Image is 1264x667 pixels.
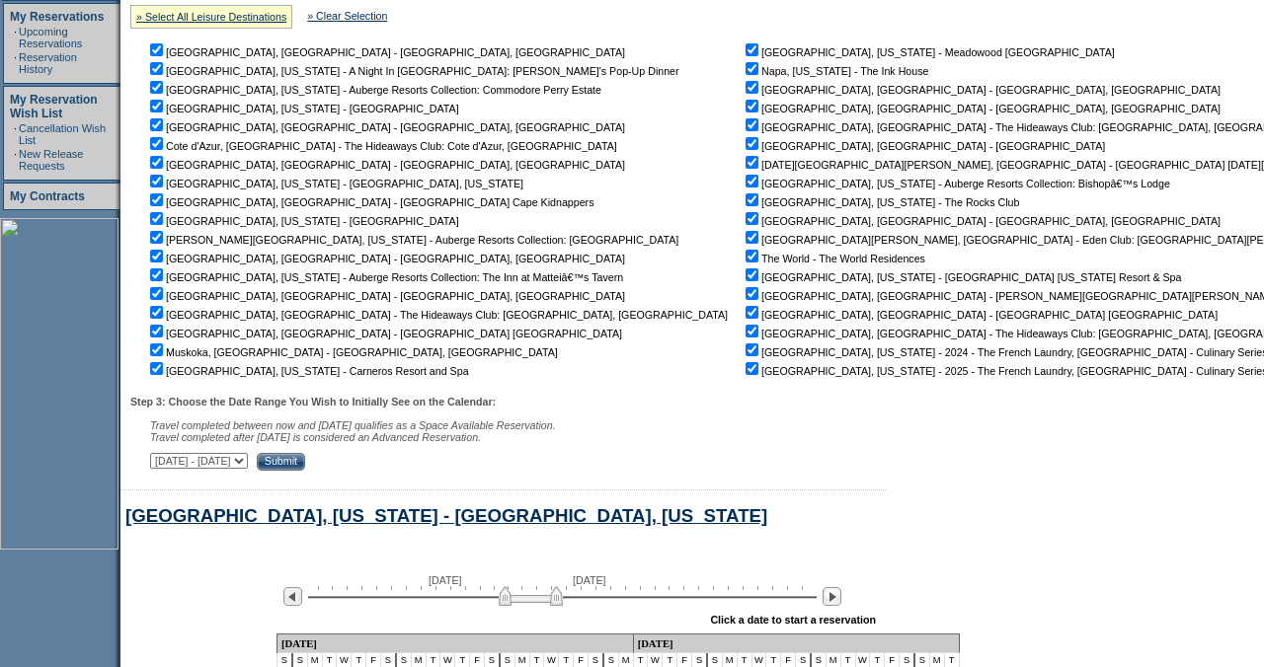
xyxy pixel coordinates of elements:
[14,148,17,172] td: ·
[14,51,17,75] td: ·
[10,93,98,120] a: My Reservation Wish List
[19,148,83,172] a: New Release Requests
[257,453,305,471] input: Submit
[742,65,928,77] nobr: Napa, [US_STATE] - The Ink House
[19,26,82,49] a: Upcoming Reservations
[742,309,1218,321] nobr: [GEOGRAPHIC_DATA], [GEOGRAPHIC_DATA] - [GEOGRAPHIC_DATA] [GEOGRAPHIC_DATA]
[710,614,876,626] div: Click a date to start a reservation
[146,46,625,58] nobr: [GEOGRAPHIC_DATA], [GEOGRAPHIC_DATA] - [GEOGRAPHIC_DATA], [GEOGRAPHIC_DATA]
[146,309,728,321] nobr: [GEOGRAPHIC_DATA], [GEOGRAPHIC_DATA] - The Hideaways Club: [GEOGRAPHIC_DATA], [GEOGRAPHIC_DATA]
[146,253,625,264] nobr: [GEOGRAPHIC_DATA], [GEOGRAPHIC_DATA] - [GEOGRAPHIC_DATA], [GEOGRAPHIC_DATA]
[14,26,17,49] td: ·
[742,178,1170,189] nobr: [GEOGRAPHIC_DATA], [US_STATE] - Auberge Resorts Collection: Bishopâ€™s Lodge
[150,431,481,443] nobr: Travel completed after [DATE] is considered an Advanced Reservation.
[429,574,462,586] span: [DATE]
[742,215,1221,227] nobr: [GEOGRAPHIC_DATA], [GEOGRAPHIC_DATA] - [GEOGRAPHIC_DATA], [GEOGRAPHIC_DATA]
[146,84,601,96] nobr: [GEOGRAPHIC_DATA], [US_STATE] - Auberge Resorts Collection: Commodore Perry Estate
[150,419,556,431] span: Travel completed between now and [DATE] qualifies as a Space Available Reservation.
[742,46,1115,58] nobr: [GEOGRAPHIC_DATA], [US_STATE] - Meadowood [GEOGRAPHIC_DATA]
[19,122,106,146] a: Cancellation Wish List
[742,103,1221,114] nobr: [GEOGRAPHIC_DATA], [GEOGRAPHIC_DATA] - [GEOGRAPHIC_DATA], [GEOGRAPHIC_DATA]
[10,189,85,203] a: My Contracts
[136,11,286,23] a: » Select All Leisure Destinations
[573,574,606,586] span: [DATE]
[146,140,617,152] nobr: Cote d'Azur, [GEOGRAPHIC_DATA] - The Hideaways Club: Cote d'Azur, [GEOGRAPHIC_DATA]
[146,271,623,283] nobr: [GEOGRAPHIC_DATA], [US_STATE] - Auberge Resorts Collection: The Inn at Matteiâ€™s Tavern
[146,365,469,377] nobr: [GEOGRAPHIC_DATA], [US_STATE] - Carneros Resort and Spa
[823,587,841,606] img: Next
[14,122,17,146] td: ·
[634,633,960,653] td: [DATE]
[277,633,634,653] td: [DATE]
[742,84,1221,96] nobr: [GEOGRAPHIC_DATA], [GEOGRAPHIC_DATA] - [GEOGRAPHIC_DATA], [GEOGRAPHIC_DATA]
[146,196,593,208] nobr: [GEOGRAPHIC_DATA], [GEOGRAPHIC_DATA] - [GEOGRAPHIC_DATA] Cape Kidnappers
[146,121,625,133] nobr: [GEOGRAPHIC_DATA], [GEOGRAPHIC_DATA] - [GEOGRAPHIC_DATA], [GEOGRAPHIC_DATA]
[146,346,558,358] nobr: Muskoka, [GEOGRAPHIC_DATA] - [GEOGRAPHIC_DATA], [GEOGRAPHIC_DATA]
[10,10,104,24] a: My Reservations
[146,103,459,114] nobr: [GEOGRAPHIC_DATA], [US_STATE] - [GEOGRAPHIC_DATA]
[146,178,523,189] nobr: [GEOGRAPHIC_DATA], [US_STATE] - [GEOGRAPHIC_DATA], [US_STATE]
[146,234,678,246] nobr: [PERSON_NAME][GEOGRAPHIC_DATA], [US_STATE] - Auberge Resorts Collection: [GEOGRAPHIC_DATA]
[125,505,767,526] a: [GEOGRAPHIC_DATA], [US_STATE] - [GEOGRAPHIC_DATA], [US_STATE]
[742,271,1181,283] nobr: [GEOGRAPHIC_DATA], [US_STATE] - [GEOGRAPHIC_DATA] [US_STATE] Resort & Spa
[146,328,622,339] nobr: [GEOGRAPHIC_DATA], [GEOGRAPHIC_DATA] - [GEOGRAPHIC_DATA] [GEOGRAPHIC_DATA]
[146,215,459,227] nobr: [GEOGRAPHIC_DATA], [US_STATE] - [GEOGRAPHIC_DATA]
[146,65,679,77] nobr: [GEOGRAPHIC_DATA], [US_STATE] - A Night In [GEOGRAPHIC_DATA]: [PERSON_NAME]'s Pop-Up Dinner
[742,253,925,264] nobr: The World - The World Residences
[146,159,625,171] nobr: [GEOGRAPHIC_DATA], [GEOGRAPHIC_DATA] - [GEOGRAPHIC_DATA], [GEOGRAPHIC_DATA]
[130,396,496,408] b: Step 3: Choose the Date Range You Wish to Initially See on the Calendar:
[19,51,77,75] a: Reservation History
[742,196,1019,208] nobr: [GEOGRAPHIC_DATA], [US_STATE] - The Rocks Club
[146,290,625,302] nobr: [GEOGRAPHIC_DATA], [GEOGRAPHIC_DATA] - [GEOGRAPHIC_DATA], [GEOGRAPHIC_DATA]
[742,140,1105,152] nobr: [GEOGRAPHIC_DATA], [GEOGRAPHIC_DATA] - [GEOGRAPHIC_DATA]
[307,10,387,22] a: » Clear Selection
[283,587,302,606] img: Previous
